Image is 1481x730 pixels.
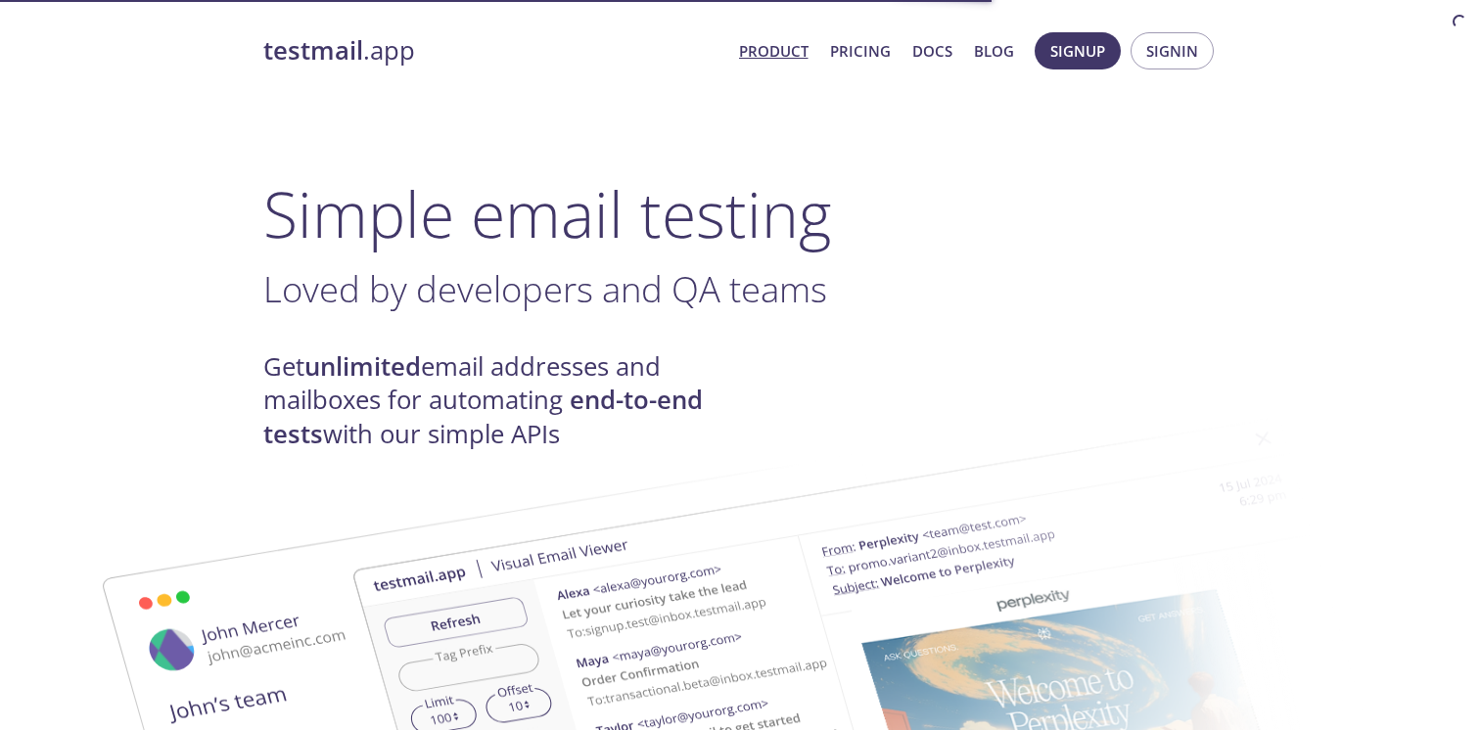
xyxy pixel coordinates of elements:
[263,34,723,68] a: testmail.app
[830,38,891,64] a: Pricing
[974,38,1014,64] a: Blog
[1050,38,1105,64] span: Signup
[263,264,827,313] span: Loved by developers and QA teams
[1146,38,1198,64] span: Signin
[912,38,952,64] a: Docs
[1131,32,1214,69] button: Signin
[263,350,741,451] h4: Get email addresses and mailboxes for automating with our simple APIs
[263,33,363,68] strong: testmail
[263,383,703,450] strong: end-to-end tests
[1035,32,1121,69] button: Signup
[304,349,421,384] strong: unlimited
[739,38,809,64] a: Product
[263,176,1219,251] h1: Simple email testing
